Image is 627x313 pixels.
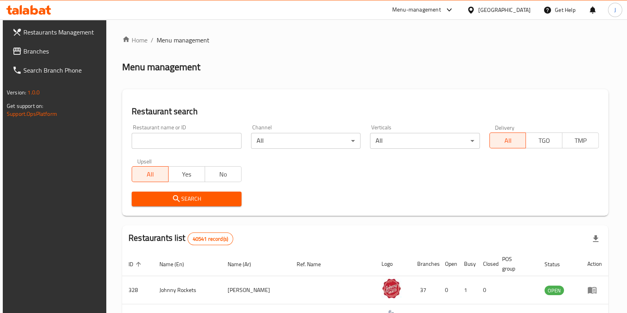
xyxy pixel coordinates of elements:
[7,101,43,111] span: Get support on:
[208,169,238,180] span: No
[151,35,153,45] li: /
[614,6,616,14] span: J
[132,166,169,182] button: All
[7,87,26,98] span: Version:
[132,106,599,117] h2: Restaurant search
[566,135,596,146] span: TMP
[205,166,242,182] button: No
[221,276,290,304] td: [PERSON_NAME]
[23,27,101,37] span: Restaurants Management
[122,276,153,304] td: 328
[458,276,477,304] td: 1
[375,252,411,276] th: Logo
[562,132,599,148] button: TMP
[128,259,144,269] span: ID
[493,135,523,146] span: All
[7,109,57,119] a: Support.OpsPlatform
[132,133,241,149] input: Search for restaurant name or ID..
[502,254,529,273] span: POS group
[188,235,233,243] span: 40541 record(s)
[122,35,148,45] a: Home
[6,61,107,80] a: Search Branch Phone
[132,192,241,206] button: Search
[439,276,458,304] td: 0
[525,132,562,148] button: TGO
[23,46,101,56] span: Branches
[478,6,531,14] div: [GEOGRAPHIC_DATA]
[411,252,439,276] th: Branches
[545,286,564,295] span: OPEN
[172,169,202,180] span: Yes
[529,135,559,146] span: TGO
[6,23,107,42] a: Restaurants Management
[23,65,101,75] span: Search Branch Phone
[411,276,439,304] td: 37
[297,259,331,269] span: Ref. Name
[137,158,152,164] label: Upsell
[135,169,165,180] span: All
[122,35,608,45] nav: breadcrumb
[477,252,496,276] th: Closed
[128,232,233,245] h2: Restaurants list
[6,42,107,61] a: Branches
[587,285,602,295] div: Menu
[382,278,401,298] img: Johnny Rockets
[545,259,570,269] span: Status
[581,252,608,276] th: Action
[439,252,458,276] th: Open
[495,125,515,130] label: Delivery
[168,166,205,182] button: Yes
[188,232,233,245] div: Total records count
[477,276,496,304] td: 0
[586,229,605,248] div: Export file
[228,259,261,269] span: Name (Ar)
[153,276,221,304] td: Johnny Rockets
[159,259,194,269] span: Name (En)
[458,252,477,276] th: Busy
[138,194,235,204] span: Search
[122,61,200,73] h2: Menu management
[157,35,209,45] span: Menu management
[392,5,441,15] div: Menu-management
[27,87,40,98] span: 1.0.0
[370,133,479,149] div: All
[489,132,526,148] button: All
[251,133,360,149] div: All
